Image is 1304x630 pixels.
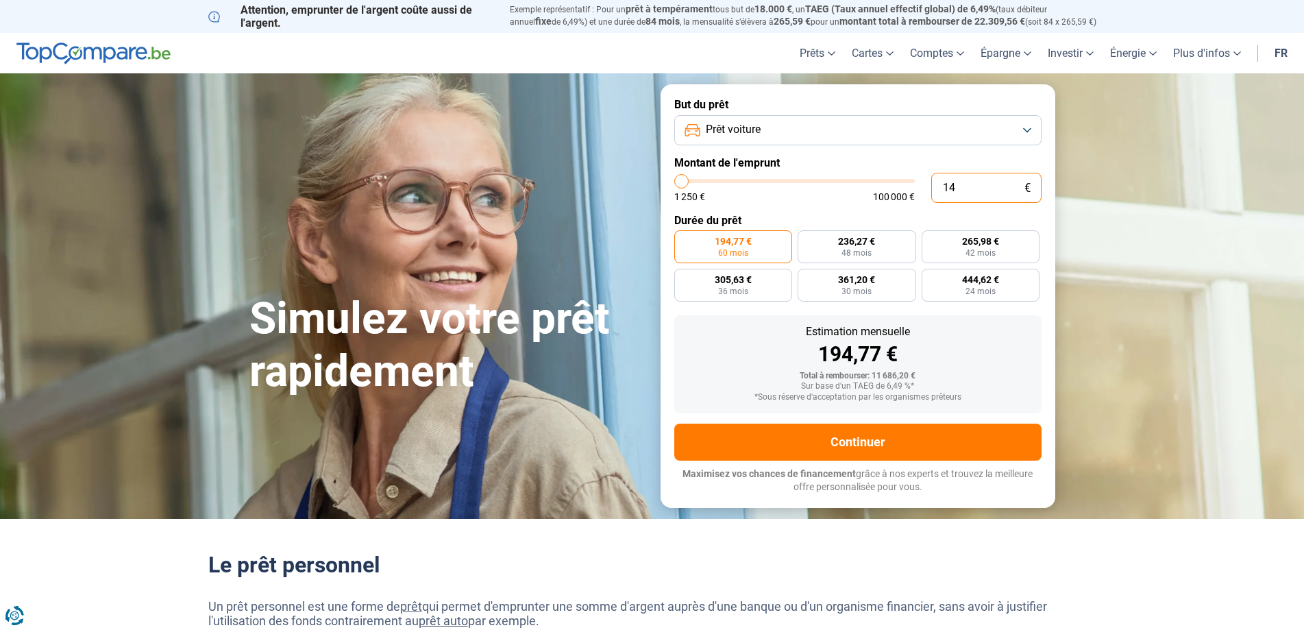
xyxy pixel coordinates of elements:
span: 42 mois [965,249,996,257]
span: 30 mois [841,287,872,295]
a: Prêts [791,33,844,73]
label: Montant de l'emprunt [674,156,1042,169]
a: prêt auto [419,614,468,628]
span: 48 mois [841,249,872,257]
span: 265,59 € [774,16,811,27]
a: Comptes [902,33,972,73]
h1: Simulez votre prêt rapidement [249,293,644,398]
span: € [1024,182,1031,194]
span: montant total à rembourser de 22.309,56 € [839,16,1025,27]
div: Total à rembourser: 11 686,20 € [685,372,1031,381]
div: *Sous réserve d'acceptation par les organismes prêteurs [685,393,1031,402]
span: 236,27 € [838,237,875,246]
span: 18.000 € [754,3,792,14]
button: Prêt voiture [674,115,1042,145]
button: Continuer [674,424,1042,461]
div: Estimation mensuelle [685,326,1031,337]
span: 60 mois [718,249,748,257]
p: Exemple représentatif : Pour un tous but de , un (taux débiteur annuel de 6,49%) et une durée de ... [510,3,1096,28]
span: 24 mois [965,287,996,295]
span: 361,20 € [838,275,875,284]
img: TopCompare [16,43,171,64]
span: 305,63 € [715,275,752,284]
span: 36 mois [718,287,748,295]
p: grâce à nos experts et trouvez la meilleure offre personnalisée pour vous. [674,468,1042,494]
span: 265,98 € [962,237,999,246]
span: 444,62 € [962,275,999,284]
span: 194,77 € [715,237,752,246]
a: Épargne [972,33,1039,73]
p: Attention, emprunter de l'argent coûte aussi de l'argent. [208,3,493,29]
label: Durée du prêt [674,214,1042,227]
a: Plus d'infos [1165,33,1249,73]
a: prêt [400,599,422,614]
span: Maximisez vos chances de financement [682,468,856,479]
label: But du prêt [674,98,1042,111]
span: prêt à tempérament [626,3,713,14]
h2: Le prêt personnel [208,552,1096,578]
a: Énergie [1102,33,1165,73]
a: Cartes [844,33,902,73]
div: 194,77 € [685,344,1031,365]
span: Prêt voiture [706,122,761,137]
div: Sur base d'un TAEG de 6,49 %* [685,382,1031,391]
a: fr [1266,33,1296,73]
span: 1 250 € [674,192,705,202]
a: Investir [1039,33,1102,73]
p: Un prêt personnel est une forme de qui permet d'emprunter une somme d'argent auprès d'une banque ... [208,599,1096,629]
span: 84 mois [645,16,680,27]
span: TAEG (Taux annuel effectif global) de 6,49% [805,3,996,14]
span: 100 000 € [873,192,915,202]
span: fixe [535,16,552,27]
